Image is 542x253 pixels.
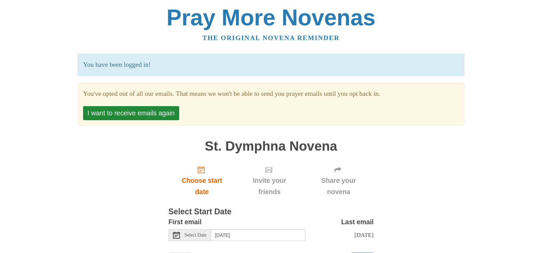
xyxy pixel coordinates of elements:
span: [DATE] [354,231,373,238]
a: The original novena reminder [202,34,340,41]
label: First email [169,216,202,228]
p: You have been logged in! [78,54,464,76]
span: Share your novena [310,175,367,198]
section: You've opted out of all our emails. That means we won't be able to send you prayer emails until y... [83,88,459,100]
span: Choose start date [175,175,229,198]
a: Choose start date [169,160,236,201]
span: Select Date [185,233,207,238]
button: I want to receive emails again [83,106,179,120]
a: Pray More Novenas [167,5,375,30]
label: Last email [341,216,374,228]
span: Invite your friends [242,175,296,198]
div: Click "Next" to confirm your start date first. [235,160,303,201]
div: Click "Next" to confirm your start date first. [304,160,374,201]
h1: St. Dymphna Novena [169,139,374,154]
h3: Select Start Date [169,207,374,216]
